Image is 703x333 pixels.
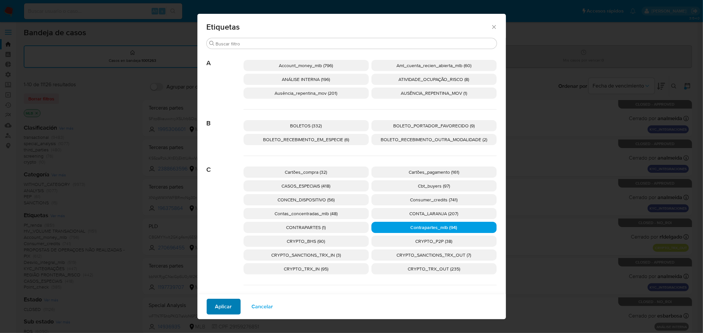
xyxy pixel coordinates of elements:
span: BOLETOS (332) [290,122,322,129]
span: CRYPTO_SANCTIONS_TRX_IN (3) [271,252,341,258]
div: CRYPTO_TRX_OUT (235) [371,263,497,274]
span: CRYPTO_TRX_IN (95) [284,266,328,272]
div: Contrapartes_mlb (94) [371,222,497,233]
span: C [207,156,244,174]
input: Buscar filtro [216,41,494,47]
span: A [207,49,244,67]
span: Cbt_buyers (97) [418,183,450,189]
span: Cartões_pagamento (161) [409,169,459,175]
span: ANÁLISE INTERNA (196) [282,76,330,83]
span: BOLETO_PORTADOR_FAVORECIDO (9) [393,122,475,129]
span: B [207,110,244,127]
div: AUSÊNCIA_REPENTINA_MOV (1) [371,88,497,99]
span: Aml_cuenta_recien_abierta_mlb (60) [396,62,471,69]
span: CRYPTO_SANCTIONS_TRX_OUT (7) [397,252,471,258]
div: Aml_cuenta_recien_abierta_mlb (60) [371,60,497,71]
span: CRYPTO_TRX_OUT (235) [408,266,460,272]
span: CONTRAPARTES (1) [286,224,326,231]
span: ATIVIDADE_OCUPAÇÃO_RISCO (8) [399,76,469,83]
div: CRYPTO_SANCTIONS_TRX_OUT (7) [371,249,497,261]
div: BOLETO_RECEBIMENTO_OUTRA_MODALIDADE (2) [371,134,497,145]
span: Cartões_compra (32) [285,169,327,175]
span: Contrapartes_mlb (94) [411,224,457,231]
div: ATIVIDADE_OCUPAÇÃO_RISCO (8) [371,74,497,85]
span: CONTA_LARANJA (207) [410,210,458,217]
div: CONTRAPARTES (1) [244,222,369,233]
div: CRYPTO_SANCTIONS_TRX_IN (3) [244,249,369,261]
span: BOLETO_RECEBIMENTO_EM_ESPECIE (6) [263,136,349,143]
span: Ausência_repentina_mov (201) [275,90,337,96]
div: CRYPTO_P2P (38) [371,236,497,247]
div: CRYPTO_BHS (90) [244,236,369,247]
div: Account_money_mlb (796) [244,60,369,71]
div: Cbt_buyers (97) [371,180,497,192]
button: Cerrar [491,24,497,30]
span: Aplicar [215,299,232,314]
div: BOLETO_PORTADOR_FAVORECIDO (9) [371,120,497,131]
button: Aplicar [207,299,241,315]
div: BOLETOS (332) [244,120,369,131]
span: D [207,285,244,303]
button: Buscar [209,41,215,46]
div: Cartões_pagamento (161) [371,166,497,178]
div: ANÁLISE INTERNA (196) [244,74,369,85]
span: Cancelar [252,299,273,314]
span: Contas_concentradas_mlb (48) [275,210,337,217]
span: BOLETO_RECEBIMENTO_OUTRA_MODALIDADE (2) [381,136,487,143]
div: Ausência_repentina_mov (201) [244,88,369,99]
div: CASOS_ESPECIAIS (418) [244,180,369,192]
div: CRYPTO_TRX_IN (95) [244,263,369,274]
button: Cancelar [243,299,282,315]
div: Contas_concentradas_mlb (48) [244,208,369,219]
div: Cartões_compra (32) [244,166,369,178]
span: Consumer_credits (741) [410,196,458,203]
div: CONTA_LARANJA (207) [371,208,497,219]
div: BOLETO_RECEBIMENTO_EM_ESPECIE (6) [244,134,369,145]
div: CONCEN_DISPOSITIVO (56) [244,194,369,205]
span: CONCEN_DISPOSITIVO (56) [278,196,335,203]
div: Consumer_credits (741) [371,194,497,205]
span: CASOS_ESPECIAIS (418) [282,183,331,189]
span: AUSÊNCIA_REPENTINA_MOV (1) [401,90,467,96]
span: CRYPTO_BHS (90) [287,238,325,244]
span: Etiquetas [207,23,491,31]
span: Account_money_mlb (796) [279,62,333,69]
span: CRYPTO_P2P (38) [416,238,453,244]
